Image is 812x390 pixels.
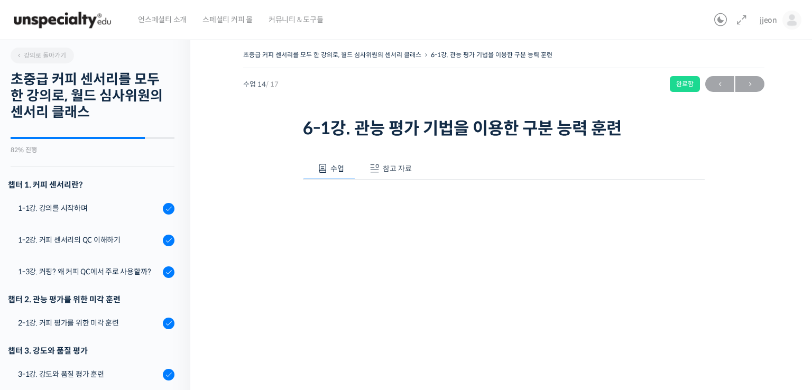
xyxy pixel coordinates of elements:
[18,368,160,380] div: 3-1강. 강도와 품질 평가 훈련
[11,147,174,153] div: 82% 진행
[18,202,160,214] div: 1-1강. 강의를 시작하며
[431,51,552,59] a: 6-1강. 관능 평가 기법을 이용한 구분 능력 훈련
[735,77,764,91] span: →
[705,76,734,92] a: ←이전
[670,76,700,92] div: 완료함
[243,81,279,88] span: 수업 14
[11,48,74,63] a: 강의로 돌아가기
[18,234,160,246] div: 1-2강. 커피 센서리의 QC 이해하기
[8,343,174,358] div: 챕터 3. 강도와 품질 평가
[383,164,412,173] span: 참고 자료
[8,178,174,192] h3: 챕터 1. 커피 센서리란?
[303,118,705,138] h1: 6-1강. 관능 평가 기법을 이용한 구분 능력 훈련
[266,80,279,89] span: / 17
[18,266,160,277] div: 1-3강. 커핑? 왜 커피 QC에서 주로 사용할까?
[330,164,344,173] span: 수업
[11,71,174,121] h2: 초중급 커피 센서리를 모두 한 강의로, 월드 심사위원의 센서리 클래스
[18,317,160,329] div: 2-1강. 커피 평가를 위한 미각 훈련
[8,292,174,307] div: 챕터 2. 관능 평가를 위한 미각 훈련
[243,51,421,59] a: 초중급 커피 센서리를 모두 한 강의로, 월드 심사위원의 센서리 클래스
[16,51,66,59] span: 강의로 돌아가기
[760,15,777,25] span: jjeon
[705,77,734,91] span: ←
[735,76,764,92] a: 다음→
